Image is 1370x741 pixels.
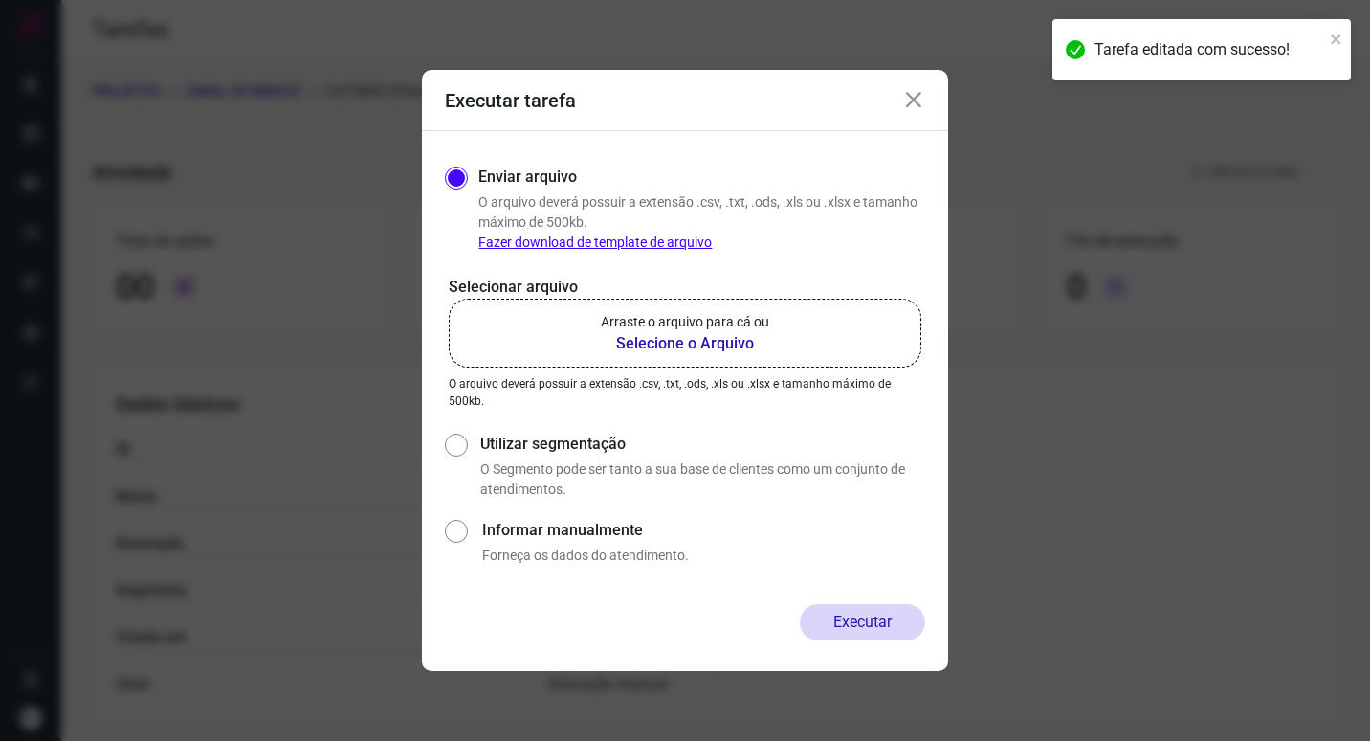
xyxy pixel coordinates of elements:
label: Utilizar segmentação [480,433,925,456]
p: Forneça os dados do atendimento. [482,546,925,566]
p: Selecionar arquivo [449,276,921,299]
p: O arquivo deverá possuir a extensão .csv, .txt, .ods, .xls ou .xlsx e tamanho máximo de 500kb. [449,375,921,410]
label: Informar manualmente [482,519,925,542]
label: Enviar arquivo [478,166,577,189]
p: O arquivo deverá possuir a extensão .csv, .txt, .ods, .xls ou .xlsx e tamanho máximo de 500kb. [478,192,925,253]
button: close [1330,27,1343,50]
b: Selecione o Arquivo [601,332,769,355]
p: O Segmento pode ser tanto a sua base de clientes como um conjunto de atendimentos. [480,460,925,500]
button: Executar [800,604,925,640]
p: Arraste o arquivo para cá ou [601,312,769,332]
a: Fazer download de template de arquivo [478,235,712,250]
h3: Executar tarefa [445,89,576,112]
div: Tarefa editada com sucesso! [1094,38,1324,61]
